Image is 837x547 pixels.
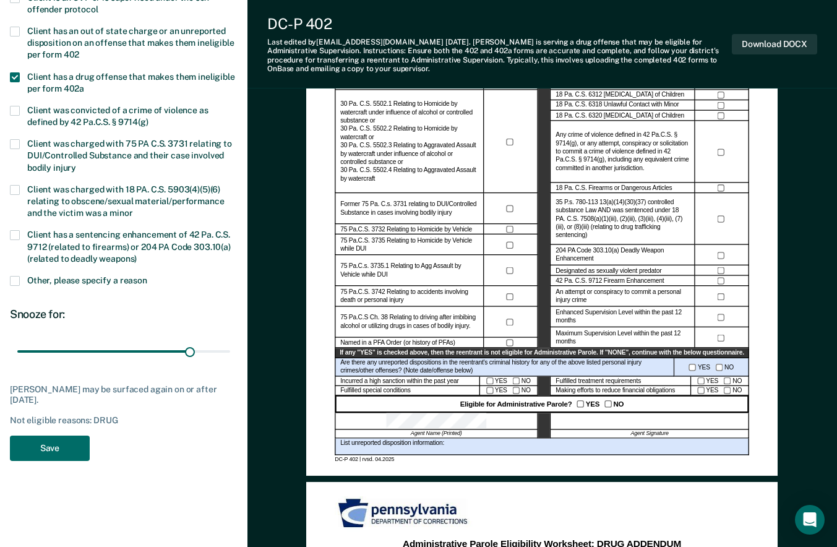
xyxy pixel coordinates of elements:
label: Named in a PFA Order (or history of PFAs) [340,339,455,347]
label: Maximum Supervision Level within the past 12 months [556,330,690,347]
label: Designated as sexually violent predator [556,267,662,275]
label: 75 Pa.C.s. 3735.1 Relating to Agg Assault by Vehicle while DUI [340,263,478,280]
label: Former 75 Pa. C.s. 3731 relating to DUI/Controlled Substance in cases involving bodily injury [340,201,478,218]
label: Any crime of violence defined in 42 Pa.C.S. § 9714(g), or any attempt, conspiracy or solicitation... [556,132,690,173]
span: Other, please specify a reason [27,275,147,285]
button: Save [10,436,90,461]
span: Client was charged with 18 PA. C.S. 5903(4)(5)(6) relating to obscene/sexual material/performance... [27,184,224,218]
div: Agent Name (Printed) [335,430,538,439]
span: Client was charged with 75 PA C.S. 3731 relating to DUI/Controlled Substance and their case invol... [27,139,232,172]
label: 204 PA Code 303.10(a) Deadly Weapon Enhancement [556,248,690,264]
label: 18 Pa. C.S. 6312 [MEDICAL_DATA] of Children [556,92,685,100]
div: If any "YES" is checked above, then the reentrant is not eligible for Administrative Parole. If "... [335,348,749,358]
span: Client was convicted of a crime of violence as defined by 42 Pa.C.S. § 9714(g) [27,105,208,127]
label: 42 Pa. C.S. 9712 Firearm Enhancement [556,277,664,285]
label: 75 Pa.C.S Ch. 38 Relating to driving after imbibing alcohol or utilizing drugs in cases of bodily... [340,314,478,331]
label: 18 Pa. C.S. 6318 Unlawful Contact with Minor [556,101,679,110]
div: YES NO [691,386,749,396]
div: Open Intercom Messenger [795,505,825,535]
div: YES NO [480,386,538,396]
label: 30 Pa. C.S. 5502.1 Relating to Homicide by watercraft under influence of alcohol or controlled su... [340,101,478,183]
div: Incurred a high sanction within the past year [335,376,479,386]
button: Download DOCX [732,34,817,54]
div: List unreported disposition information: [335,439,749,456]
div: YES NO [480,376,538,386]
label: An attempt or conspiracy to commit a personal injury crime [556,288,690,305]
span: Client has a drug offense that makes them ineligible per form 402a [27,72,235,93]
div: YES NO [691,376,749,386]
label: 75 Pa.C.S. 3735 Relating to Homicide by Vehicle while DUI [340,237,478,254]
div: Last edited by [EMAIL_ADDRESS][DOMAIN_NAME] . [PERSON_NAME] is serving a drug offense that may be... [267,38,732,74]
div: DC-P 402 [267,15,732,33]
div: DC-P 402 | rvsd. 04.2025 [335,455,749,463]
span: [DATE] [445,38,469,46]
label: 18 Pa. C.S. Firearms or Dangerous Articles [556,184,672,192]
div: Fulfilled special conditions [335,386,479,396]
div: Are there any unreported dispositions in the reentrant's criminal history for any of the above li... [335,358,674,376]
label: 35 P.s. 780-113 13(a)(14)(30)(37) controlled substance Law AND was sentenced under 18 PA. C.S. 75... [556,199,690,240]
label: 75 Pa.C.S. 3732 Relating to Homicide by Vehicle [340,226,472,234]
img: PDOC Logo [335,496,473,532]
span: Client has a sentencing enhancement of 42 Pa. C.S. 9712 (related to firearms) or 204 PA Code 303.... [27,230,231,263]
label: 75 Pa.C.S. 3742 Relating to accidents involving death or personal injury [340,288,478,305]
label: 18 Pa. C.S. 6320 [MEDICAL_DATA] of Children [556,112,685,120]
div: Agent Signature [551,430,749,439]
div: Eligible for Administrative Parole? YES NO [335,396,749,413]
div: [PERSON_NAME] may be surfaced again on or after [DATE]. [10,384,238,405]
label: Enhanced Supervision Level within the past 12 months [556,309,690,326]
div: Snooze for: [10,308,238,321]
span: Client has an out of state charge or an unreported disposition on an offense that makes them inel... [27,26,234,59]
div: Fulfilled treatment requirements [551,376,692,386]
div: YES NO [675,358,750,376]
div: Making efforts to reduce financial obligations [551,386,692,396]
div: Not eligible reasons: DRUG [10,415,238,426]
